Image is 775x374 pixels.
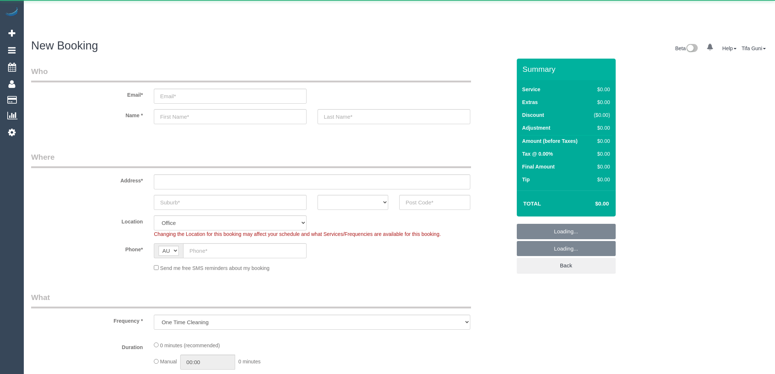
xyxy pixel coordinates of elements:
[573,201,609,207] h4: $0.00
[522,150,553,158] label: Tax @ 0.00%
[591,86,610,93] div: $0.00
[591,137,610,145] div: $0.00
[26,315,148,325] label: Frequency *
[154,195,307,210] input: Suburb*
[750,349,768,367] iframe: Intercom live chat
[26,174,148,184] label: Address*
[26,89,148,99] label: Email*
[26,109,148,119] label: Name *
[523,65,612,73] h3: Summary
[742,45,766,51] a: Tifa Guni
[522,111,544,119] label: Discount
[154,89,307,104] input: Email*
[318,109,470,124] input: Last Name*
[26,243,148,253] label: Phone*
[238,359,261,365] span: 0 minutes
[591,124,610,132] div: $0.00
[183,243,307,258] input: Phone*
[517,258,616,273] a: Back
[31,39,98,52] span: New Booking
[26,215,148,225] label: Location
[591,99,610,106] div: $0.00
[523,200,541,207] strong: Total
[722,45,737,51] a: Help
[522,137,578,145] label: Amount (before Taxes)
[675,45,698,51] a: Beta
[26,341,148,351] label: Duration
[591,176,610,183] div: $0.00
[686,44,698,53] img: New interface
[522,163,555,170] label: Final Amount
[160,359,177,365] span: Manual
[522,99,538,106] label: Extras
[522,176,530,183] label: Tip
[31,152,471,168] legend: Where
[522,124,550,132] label: Adjustment
[591,163,610,170] div: $0.00
[160,265,270,271] span: Send me free SMS reminders about my booking
[154,109,307,124] input: First Name*
[160,342,220,348] span: 0 minutes (recommended)
[31,66,471,82] legend: Who
[591,111,610,119] div: ($0.00)
[31,292,471,308] legend: What
[154,231,441,237] span: Changing the Location for this booking may affect your schedule and what Services/Frequencies are...
[399,195,470,210] input: Post Code*
[522,86,541,93] label: Service
[591,150,610,158] div: $0.00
